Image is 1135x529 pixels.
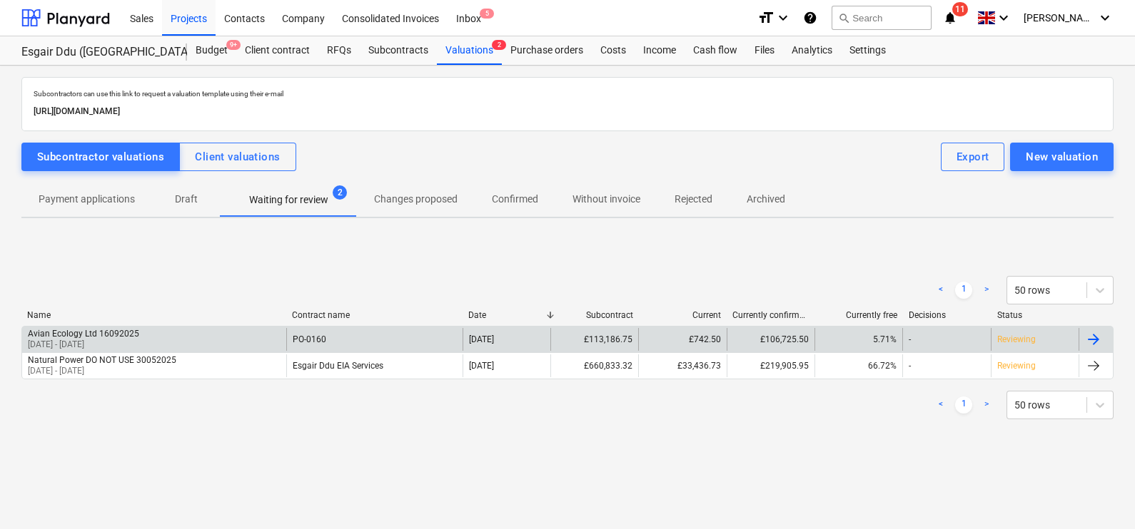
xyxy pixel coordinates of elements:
[492,192,538,207] p: Confirmed
[757,9,775,26] i: format_size
[469,334,494,344] div: [DATE]
[941,143,1005,171] button: Export
[943,9,957,26] i: notifications
[821,310,898,320] div: Currently free
[360,36,437,65] a: Subcontracts
[27,310,281,320] div: Name
[37,148,164,166] div: Subcontractor valuations
[732,310,809,320] div: Currently confirmed total
[318,36,360,65] a: RFQs
[480,9,494,19] span: 5
[28,365,176,377] p: [DATE] - [DATE]
[437,36,502,65] a: Valuations2
[932,396,949,414] a: Previous page
[39,192,135,207] p: Payment applications
[550,328,638,351] div: £113,186.75
[841,36,894,65] a: Settings
[550,354,638,377] div: £660,833.32
[556,310,633,320] div: Subcontract
[868,361,897,371] span: 66.72%
[997,360,1036,372] p: Reviewing
[226,40,241,50] span: 9+
[187,36,236,65] a: Budget9+
[727,354,814,377] div: £219,905.95
[1096,9,1114,26] i: keyboard_arrow_down
[374,192,458,207] p: Changes proposed
[28,355,176,365] div: Natural Power DO NOT USE 30052025
[832,6,932,30] button: Search
[775,9,792,26] i: keyboard_arrow_down
[21,45,170,60] div: Esgair Ddu ([GEOGRAPHIC_DATA])
[28,339,139,351] p: [DATE] - [DATE]
[838,12,849,24] span: search
[572,192,640,207] p: Without invoice
[293,334,326,344] div: PO-0160
[635,36,685,65] a: Income
[34,89,1101,98] p: Subcontractors can use this link to request a valuation template using their e-mail
[997,310,1074,320] div: Status
[437,36,502,65] div: Valuations
[955,282,972,299] a: Page 1 is your current page
[638,354,726,377] div: £33,436.73
[169,192,203,207] p: Draft
[195,148,280,166] div: Client valuations
[492,40,506,50] span: 2
[909,310,986,320] div: Decisions
[803,9,817,26] i: Knowledge base
[685,36,746,65] a: Cash flow
[995,9,1012,26] i: keyboard_arrow_down
[978,396,995,414] a: Next page
[292,310,457,320] div: Contract name
[468,310,545,320] div: Date
[783,36,841,65] a: Analytics
[21,143,180,171] button: Subcontractor valuations
[873,334,897,344] span: 5.71%
[997,334,1036,346] p: Reviewing
[249,192,328,207] p: Waiting for review
[932,282,949,299] a: Previous page
[28,329,139,339] div: Avian Ecology Ltd 16092025
[727,328,814,351] div: £106,725.50
[236,36,318,65] a: Client contract
[187,36,236,65] div: Budget
[502,36,592,65] a: Purchase orders
[179,143,296,171] button: Client valuations
[1024,12,1095,24] span: [PERSON_NAME]
[469,361,494,371] div: [DATE]
[909,334,911,344] div: -
[978,282,995,299] a: Next page
[592,36,635,65] a: Costs
[34,104,1101,119] p: [URL][DOMAIN_NAME]
[1026,148,1098,166] div: New valuation
[1010,143,1114,171] button: New valuation
[1064,461,1135,529] iframe: Chat Widget
[333,185,347,200] span: 2
[675,192,712,207] p: Rejected
[645,310,722,320] div: Current
[957,148,989,166] div: Export
[746,36,783,65] a: Files
[638,328,726,351] div: £742.50
[952,2,968,16] span: 11
[955,396,972,414] a: Page 1 is your current page
[909,361,911,371] div: -
[747,192,785,207] p: Archived
[293,361,383,371] div: Esgair Ddu EIA Services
